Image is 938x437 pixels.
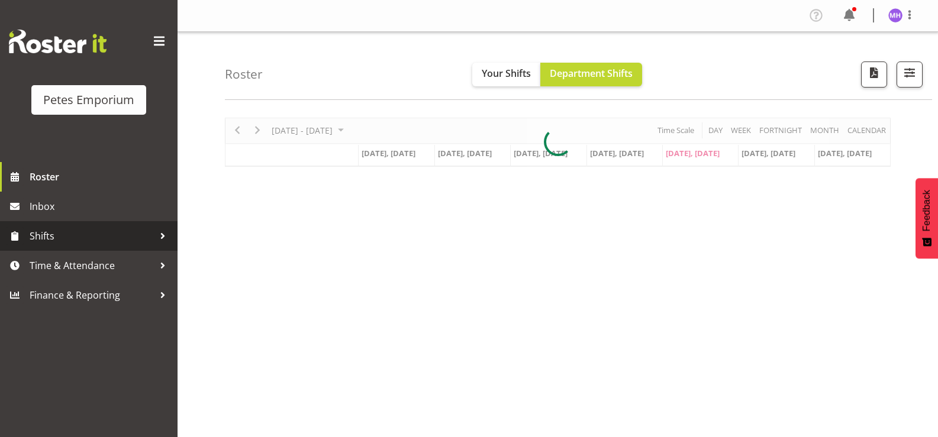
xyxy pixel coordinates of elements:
h4: Roster [225,67,263,81]
img: mackenzie-halford4471.jpg [888,8,902,22]
button: Your Shifts [472,63,540,86]
span: Shifts [30,227,154,245]
button: Feedback - Show survey [916,178,938,258]
span: Department Shifts [550,67,633,80]
img: Rosterit website logo [9,30,107,53]
div: Petes Emporium [43,91,134,109]
span: Feedback [921,190,932,231]
span: Finance & Reporting [30,286,154,304]
span: Time & Attendance [30,257,154,274]
button: Download a PDF of the roster according to the set date range. [861,61,887,88]
span: Your Shifts [482,67,531,80]
button: Department Shifts [540,63,642,86]
button: Filter Shifts [897,61,923,88]
span: Inbox [30,198,172,215]
span: Roster [30,168,172,186]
